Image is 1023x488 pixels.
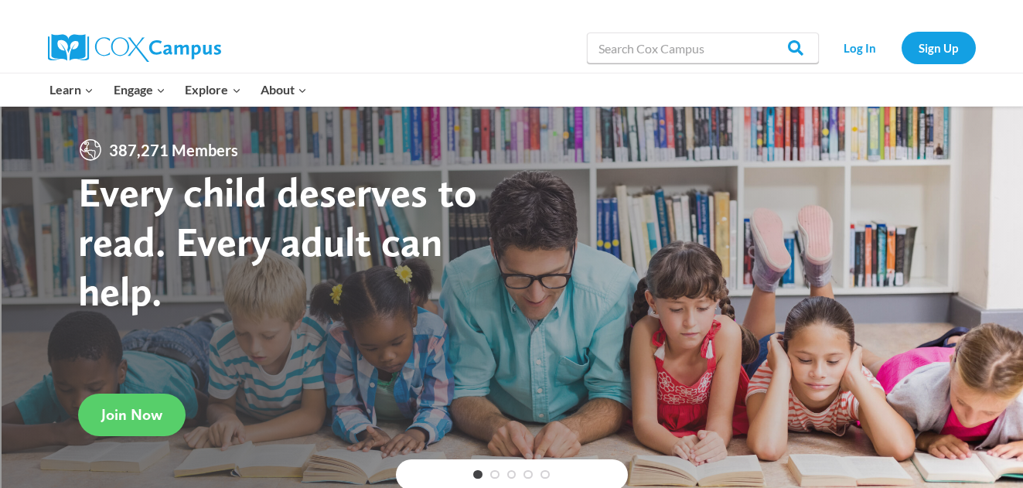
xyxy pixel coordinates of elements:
span: Explore [185,80,240,100]
span: Learn [49,80,94,100]
span: Engage [114,80,165,100]
img: Cox Campus [48,34,221,62]
nav: Primary Navigation [40,73,317,106]
a: Sign Up [902,32,976,63]
input: Search Cox Campus [587,32,819,63]
span: About [261,80,307,100]
a: Log In [827,32,894,63]
nav: Secondary Navigation [827,32,976,63]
